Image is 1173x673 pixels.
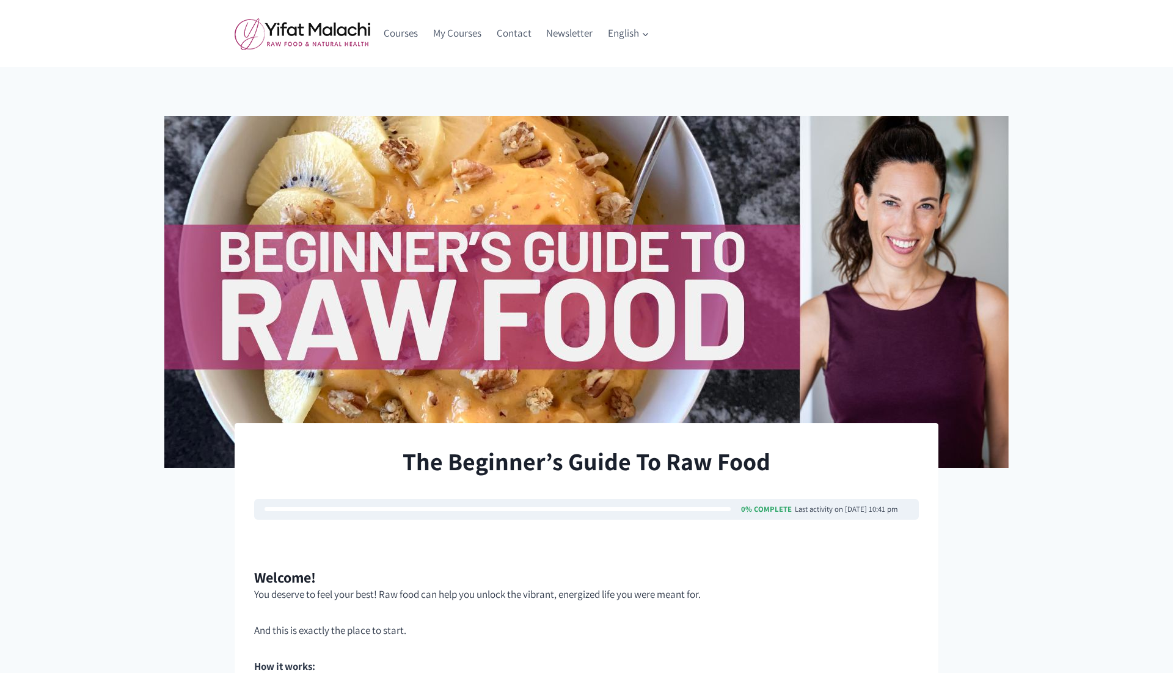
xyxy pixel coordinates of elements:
[376,19,657,48] nav: Primary
[254,586,919,603] p: You deserve to feel your best! Raw food can help you unlock the vibrant, energized life you were ...
[601,19,657,48] a: English
[539,19,601,48] a: Newsletter
[376,19,426,48] a: Courses
[254,443,919,479] h1: The Beginner’s Guide To Raw Food
[489,19,539,48] a: Contact
[608,25,649,42] span: English
[235,18,370,50] img: yifat_logo41_en.png
[254,569,919,586] h3: Welcome!
[426,19,489,48] a: My Courses
[741,506,792,514] div: 0% Complete
[254,660,315,673] strong: How it works:
[254,622,919,639] p: And this is exactly the place to start.
[795,506,898,514] div: Last activity on [DATE] 10:41 pm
